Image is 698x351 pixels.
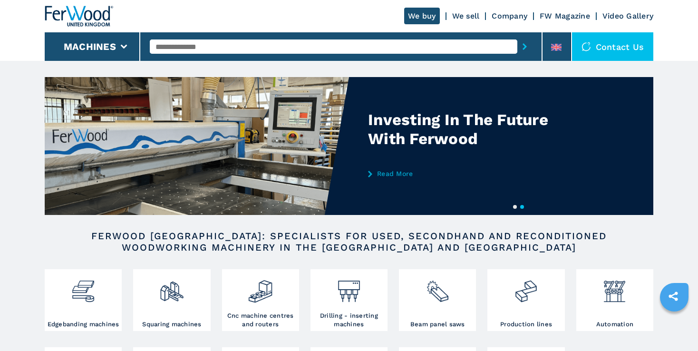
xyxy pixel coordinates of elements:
[45,269,122,331] a: Edgebanding machines
[75,230,623,253] h2: FERWOOD [GEOGRAPHIC_DATA]: SPECIALISTS FOR USED, SECONDHAND AND RECONDITIONED WOODWORKING MACHINE...
[222,269,299,331] a: Cnc machine centres and routers
[540,11,590,20] a: FW Magazine
[513,205,517,209] button: 1
[487,269,564,331] a: Production lines
[452,11,480,20] a: We sell
[70,272,96,304] img: bordatrici_1.png
[661,284,685,308] a: sharethis
[517,36,532,58] button: submit-button
[500,320,552,329] h3: Production lines
[313,312,385,329] h3: Drilling - inserting machines
[368,170,554,177] a: Read More
[602,272,627,304] img: automazione.png
[404,8,440,24] a: We buy
[224,312,297,329] h3: Cnc machine centres and routers
[602,11,653,20] a: Video Gallery
[596,320,634,329] h3: Automation
[48,320,119,329] h3: Edgebanding machines
[582,42,591,51] img: Contact us
[425,272,450,304] img: sezionatrici_2.png
[133,269,210,331] a: Squaring machines
[492,11,527,20] a: Company
[576,269,653,331] a: Automation
[142,320,201,329] h3: Squaring machines
[336,272,361,304] img: foratrici_inseritrici_2.png
[410,320,465,329] h3: Beam panel saws
[64,41,116,52] button: Machines
[514,272,539,304] img: linee_di_produzione_2.png
[399,269,476,331] a: Beam panel saws
[45,77,349,215] img: Investing In The Future With Ferwood
[658,308,691,344] iframe: Chat
[248,272,273,304] img: centro_di_lavoro_cnc_2.png
[45,6,113,27] img: Ferwood
[159,272,184,304] img: squadratrici_2.png
[520,205,524,209] button: 2
[572,32,654,61] div: Contact us
[310,269,388,331] a: Drilling - inserting machines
